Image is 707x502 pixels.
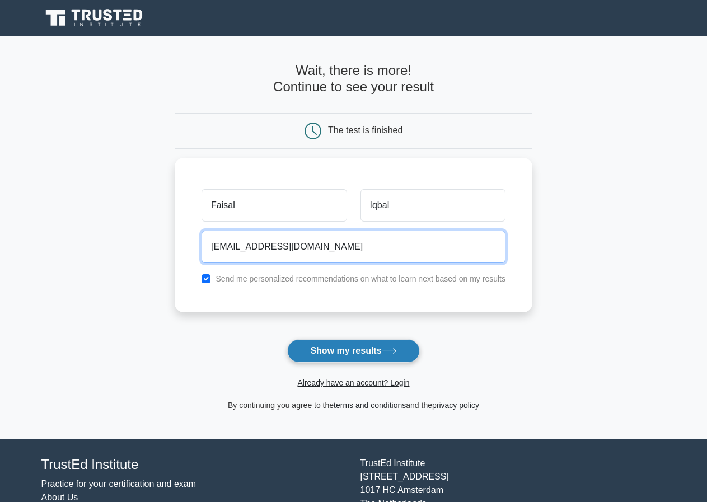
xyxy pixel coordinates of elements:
[287,339,419,363] button: Show my results
[202,231,505,263] input: Email
[432,401,479,410] a: privacy policy
[360,189,505,222] input: Last name
[328,125,402,135] div: The test is finished
[41,457,347,473] h4: TrustEd Institute
[41,479,196,489] a: Practice for your certification and exam
[202,189,347,222] input: First name
[334,401,406,410] a: terms and conditions
[41,492,78,502] a: About Us
[175,63,532,95] h4: Wait, there is more! Continue to see your result
[297,378,409,387] a: Already have an account? Login
[216,274,505,283] label: Send me personalized recommendations on what to learn next based on my results
[168,398,539,412] div: By continuing you agree to the and the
